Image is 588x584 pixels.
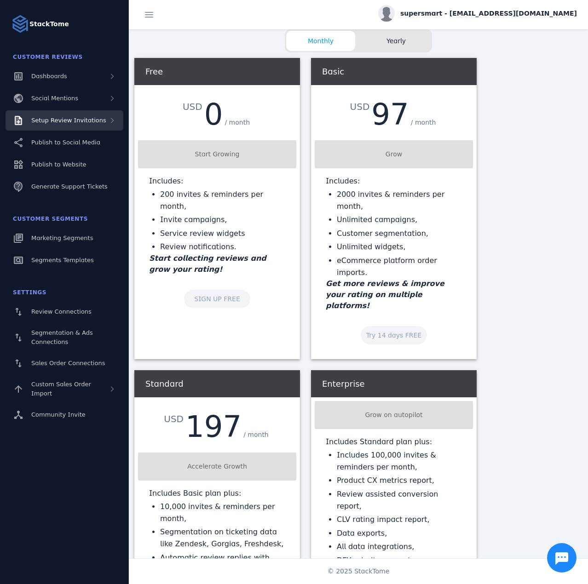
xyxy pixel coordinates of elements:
span: Settings [13,289,46,296]
em: Start collecting reviews and grow your rating! [149,254,266,274]
li: Product CX metrics report, [337,475,462,487]
a: Generate Support Tickets [6,177,123,197]
li: Includes 100,000 invites & reminders per month, [337,449,462,473]
li: Service review widgets [160,228,285,240]
span: Community Invite [31,411,86,418]
li: Review notifications. [160,241,285,253]
li: Invite campaigns, [160,214,285,226]
div: / month [223,116,252,129]
div: Start Growing [142,149,293,159]
a: Publish to Social Media [6,132,123,153]
span: Marketing Segments [31,235,93,241]
span: Generate Support Tickets [31,183,108,190]
span: Segmentation & Ads Connections [31,329,93,345]
img: profile.jpg [378,5,395,22]
span: Standard [145,379,184,389]
p: Includes: [149,176,285,187]
p: Includes: [326,176,462,187]
span: © 2025 StackTome [328,567,390,576]
li: Automatic review replies with ChatGPT AI, [160,552,285,575]
a: Segmentation & Ads Connections [6,324,123,351]
span: Segments Templates [31,257,94,263]
span: Monthly [286,36,355,46]
p: Includes Standard plan plus: [326,436,462,447]
li: Segmentation on ticketing data like Zendesk, Gorgias, Freshdesk, [160,526,285,550]
span: Customer Reviews [13,54,83,60]
li: Customer segmentation, [337,228,462,240]
a: Review Connections [6,302,123,322]
div: 0 [204,100,223,129]
div: / month [242,428,271,441]
strong: StackTome [29,19,69,29]
span: Yearly [362,36,431,46]
li: DFY priority support. [337,555,462,567]
a: Marketing Segments [6,228,123,248]
div: USD [183,100,204,114]
button: supersmart - [EMAIL_ADDRESS][DOMAIN_NAME] [378,5,577,22]
li: Unlimited widgets, [337,241,462,253]
span: Sales Order Connections [31,360,105,366]
span: Dashboards [31,73,67,80]
p: Includes Basic plan plus: [149,488,285,499]
li: eCommerce platform order imports. [337,255,462,278]
span: Publish to Website [31,161,86,168]
span: Basic [322,67,344,76]
li: Unlimited campaigns, [337,214,462,226]
div: / month [409,116,438,129]
div: 197 [185,412,242,441]
img: Logo image [11,15,29,33]
li: CLV rating impact report, [337,514,462,526]
a: Sales Order Connections [6,353,123,373]
a: Publish to Website [6,155,123,175]
div: 97 [371,100,409,129]
span: Enterprise [322,379,365,389]
a: Segments Templates [6,250,123,270]
span: Publish to Social Media [31,139,100,146]
div: Accelerate Growth [142,462,293,471]
li: 10,000 invites & reminders per month, [160,501,285,524]
span: supersmart - [EMAIL_ADDRESS][DOMAIN_NAME] [400,9,577,18]
span: Review Connections [31,308,92,315]
li: Review assisted conversion report, [337,488,462,512]
div: USD [350,100,372,114]
a: Community Invite [6,405,123,425]
div: Grow on autopilot [318,410,469,420]
span: Free [145,67,163,76]
div: USD [164,412,185,426]
span: Setup Review Invitations [31,117,106,124]
div: Grow [318,149,469,159]
span: Custom Sales Order Import [31,381,91,397]
li: Data exports, [337,527,462,539]
span: Social Mentions [31,95,78,102]
li: 200 invites & reminders per month, [160,189,285,212]
span: Customer Segments [13,216,88,222]
li: All data integrations, [337,541,462,553]
em: Get more reviews & improve your rating on multiple platforms! [326,279,444,310]
li: 2000 invites & reminders per month, [337,189,462,212]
